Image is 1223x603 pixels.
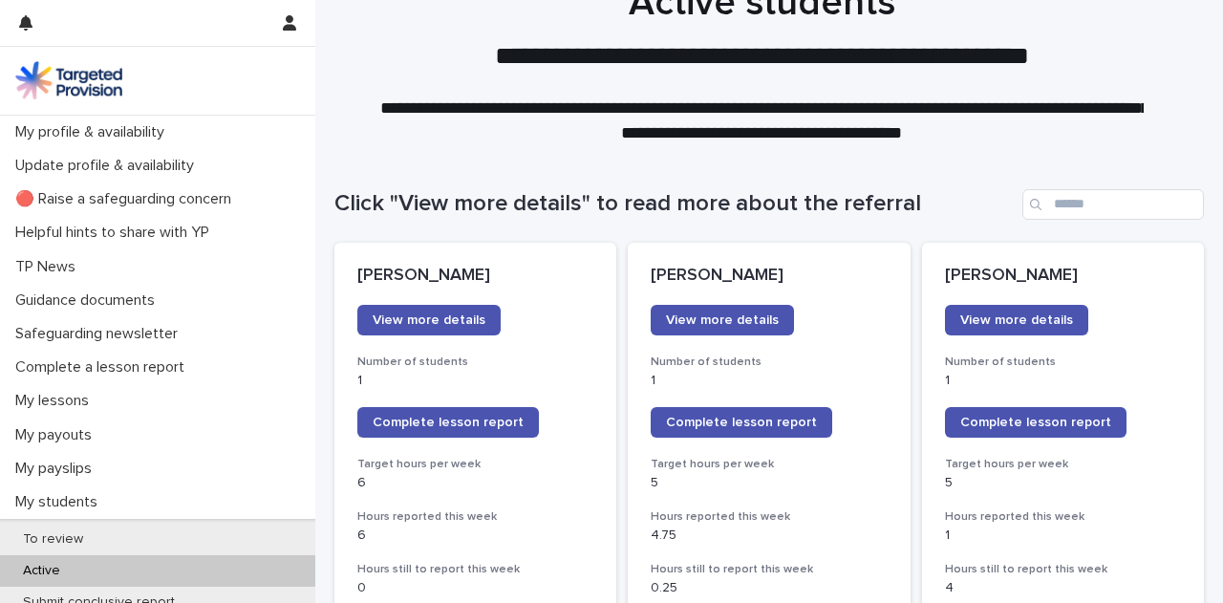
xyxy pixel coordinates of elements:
p: My lessons [8,392,104,410]
h3: Target hours per week [945,457,1181,472]
h3: Hours still to report this week [651,562,887,577]
a: View more details [945,305,1088,335]
p: [PERSON_NAME] [651,266,887,287]
p: 1 [945,528,1181,544]
p: My students [8,493,113,511]
h3: Hours still to report this week [945,562,1181,577]
h3: Hours still to report this week [357,562,593,577]
span: View more details [960,313,1073,327]
p: Helpful hints to share with YP [8,224,225,242]
a: Complete lesson report [357,407,539,438]
a: Complete lesson report [651,407,832,438]
p: [PERSON_NAME] [945,266,1181,287]
p: My payslips [8,460,107,478]
p: 5 [651,475,887,491]
p: 4.75 [651,528,887,544]
p: 4 [945,580,1181,596]
span: Complete lesson report [373,416,524,429]
p: To review [8,531,98,548]
h3: Target hours per week [651,457,887,472]
span: View more details [666,313,779,327]
h3: Hours reported this week [945,509,1181,525]
p: 5 [945,475,1181,491]
a: View more details [651,305,794,335]
span: Complete lesson report [666,416,817,429]
p: Active [8,563,75,579]
h3: Target hours per week [357,457,593,472]
img: M5nRWzHhSzIhMunXDL62 [15,61,122,99]
h1: Click "View more details" to read more about the referral [334,190,1015,218]
h3: Hours reported this week [651,509,887,525]
h3: Number of students [357,355,593,370]
p: 1 [651,373,887,389]
h3: Number of students [945,355,1181,370]
a: View more details [357,305,501,335]
p: Complete a lesson report [8,358,200,377]
p: My payouts [8,426,107,444]
p: 0 [357,580,593,596]
input: Search [1022,189,1204,220]
p: 6 [357,528,593,544]
h3: Hours reported this week [357,509,593,525]
p: Guidance documents [8,291,170,310]
p: 6 [357,475,593,491]
h3: Number of students [651,355,887,370]
p: [PERSON_NAME] [357,266,593,287]
span: View more details [373,313,485,327]
p: 🔴 Raise a safeguarding concern [8,190,247,208]
p: TP News [8,258,91,276]
p: Safeguarding newsletter [8,325,193,343]
p: 1 [945,373,1181,389]
p: My profile & availability [8,123,180,141]
p: 1 [357,373,593,389]
span: Complete lesson report [960,416,1111,429]
p: Update profile & availability [8,157,209,175]
a: Complete lesson report [945,407,1126,438]
p: 0.25 [651,580,887,596]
